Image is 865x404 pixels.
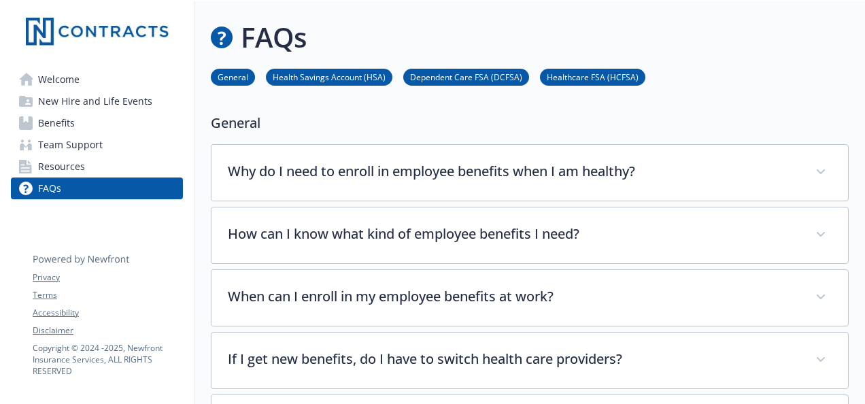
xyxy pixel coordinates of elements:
[38,134,103,156] span: Team Support
[211,145,848,201] div: Why do I need to enroll in employee benefits when I am healthy?
[38,156,85,178] span: Resources
[38,178,61,199] span: FAQs
[228,161,799,182] p: Why do I need to enroll in employee benefits when I am healthy?
[33,342,182,377] p: Copyright © 2024 - 2025 , Newfront Insurance Services, ALL RIGHTS RESERVED
[11,156,183,178] a: Resources
[403,70,529,83] a: Dependent Care FSA (DCFSA)
[33,271,182,284] a: Privacy
[11,112,183,134] a: Benefits
[266,70,392,83] a: Health Savings Account (HSA)
[11,134,183,156] a: Team Support
[211,333,848,388] div: If I get new benefits, do I have to switch health care providers?
[241,17,307,58] h1: FAQs
[38,112,75,134] span: Benefits
[11,178,183,199] a: FAQs
[11,69,183,90] a: Welcome
[211,113,849,133] p: General
[33,289,182,301] a: Terms
[540,70,645,83] a: Healthcare FSA (HCFSA)
[228,349,799,369] p: If I get new benefits, do I have to switch health care providers?
[38,69,80,90] span: Welcome
[211,70,255,83] a: General
[33,324,182,337] a: Disclaimer
[33,307,182,319] a: Accessibility
[38,90,152,112] span: New Hire and Life Events
[211,270,848,326] div: When can I enroll in my employee benefits at work?
[11,90,183,112] a: New Hire and Life Events
[211,207,848,263] div: How can I know what kind of employee benefits I need?
[228,224,799,244] p: How can I know what kind of employee benefits I need?
[228,286,799,307] p: When can I enroll in my employee benefits at work?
